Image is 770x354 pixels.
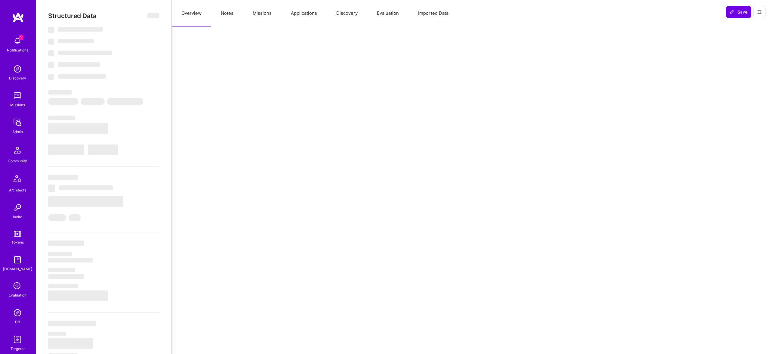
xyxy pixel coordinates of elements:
[10,143,25,158] img: Community
[11,334,23,346] img: Skill Targeter
[12,12,24,23] img: logo
[48,258,93,262] span: ‌
[48,62,54,68] span: ‌
[48,98,78,105] span: ‌
[19,35,23,40] span: 1
[11,63,23,75] img: discovery
[58,51,112,55] span: ‌
[48,144,84,155] span: ‌
[107,98,143,105] span: ‌
[8,158,27,164] div: Community
[48,175,78,180] span: ‌
[48,12,97,20] span: Structured Data
[58,27,103,32] span: ‌
[88,144,118,155] span: ‌
[730,9,747,15] span: Save
[58,74,106,79] span: ‌
[48,321,96,326] span: ‌
[9,187,26,193] div: Architects
[10,172,25,187] img: Architects
[48,290,108,301] span: ‌
[81,98,105,105] span: ‌
[48,74,54,80] span: ‌
[48,90,72,95] span: ‌
[14,231,21,237] img: tokens
[48,185,55,192] span: ‌
[59,185,113,190] span: ‌
[9,75,26,81] div: Discovery
[48,116,75,120] span: ‌
[11,202,23,214] img: Invite
[11,254,23,266] img: guide book
[11,35,23,47] img: bell
[9,292,26,298] div: Evaluation
[48,27,54,33] span: ‌
[48,338,93,349] span: ‌
[48,50,54,56] span: ‌
[48,252,72,256] span: ‌
[11,239,24,245] div: Tokens
[15,319,20,325] div: DB
[10,102,25,108] div: Missions
[13,214,22,220] div: Invite
[11,116,23,129] img: admin teamwork
[69,214,81,221] span: ‌
[11,346,25,352] div: Targeter
[11,90,23,102] img: teamwork
[48,39,54,45] span: ‌
[48,268,75,272] span: ‌
[58,39,94,43] span: ‌
[48,274,84,279] span: ‌
[147,13,159,18] span: ‌
[11,307,23,319] img: Admin Search
[48,332,66,336] span: ‌
[12,129,23,135] div: Admin
[48,196,123,207] span: ‌
[48,241,84,246] span: ‌
[7,47,28,53] div: Notifications
[12,281,23,292] i: icon SelectionTeam
[58,62,100,67] span: ‌
[3,266,32,272] div: [DOMAIN_NAME]
[48,284,78,288] span: ‌
[48,214,66,221] span: ‌
[726,6,751,18] button: Save
[48,123,108,134] span: ‌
